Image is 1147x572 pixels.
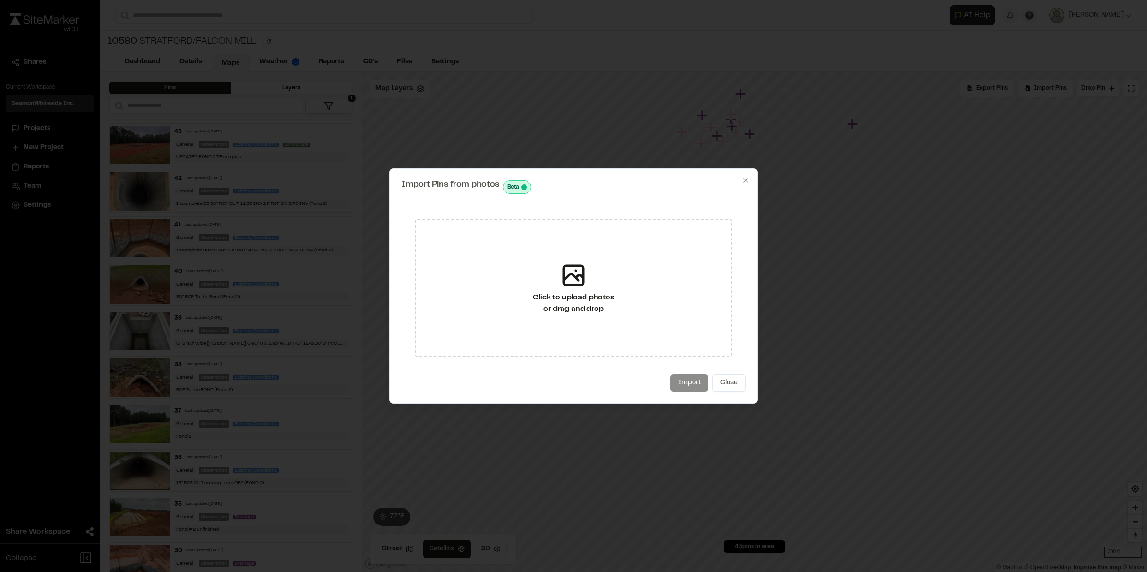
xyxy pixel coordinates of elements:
[507,183,519,191] span: Beta
[401,180,746,194] div: Import Pins from photos
[533,292,614,315] div: Click to upload photos or drag and drop
[712,374,746,392] button: Close
[415,219,732,357] div: Click to upload photosor drag and drop
[503,180,531,194] div: This feature is currently in Beta - don't expect perfection!
[521,184,527,190] span: This feature is currently in Beta - don't expect perfection!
